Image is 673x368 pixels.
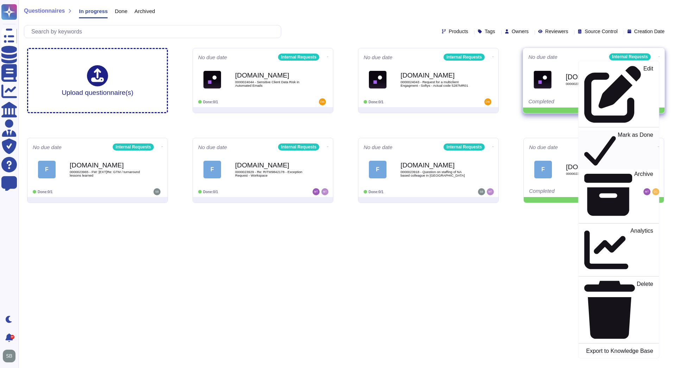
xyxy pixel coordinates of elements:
img: Logo [369,71,386,88]
span: 0000023929 - Re: RITM9842178 - Exception Request - Workspace [235,170,306,177]
div: Internal Requests [278,143,319,151]
span: No due date [528,54,558,60]
div: F [203,161,221,178]
a: Analytics [579,226,659,274]
span: Tags [485,29,495,34]
b: [DOMAIN_NAME] [70,162,140,168]
img: Logo [203,71,221,88]
span: Done: 0/1 [369,190,383,194]
div: Completed [528,99,616,106]
b: [DOMAIN_NAME] [566,164,636,170]
div: F [534,161,552,178]
a: Mark as Done [579,130,659,169]
img: user [487,188,494,195]
img: user [321,188,328,195]
b: [DOMAIN_NAME] [235,72,306,79]
b: [DOMAIN_NAME] [401,162,471,168]
p: Mark as Done [618,132,653,168]
div: Completed [529,188,615,195]
img: user [313,188,320,195]
span: 0000023773 - TOR Holiday Party Theme [566,172,636,176]
a: Edit [579,64,659,124]
span: Reviewers [545,29,568,34]
span: 0000024044 - Sensitive Client Data Risk in Automated Emails [235,80,306,87]
div: F [38,161,56,178]
img: user [478,188,485,195]
span: No due date [198,55,227,60]
b: [DOMAIN_NAME] [235,162,306,168]
div: Internal Requests [113,143,154,151]
span: No due date [364,55,392,60]
img: user [484,98,491,105]
span: No due date [198,145,227,150]
img: Logo [534,70,552,88]
span: Owners [512,29,529,34]
span: No due date [33,145,62,150]
button: user [1,348,20,364]
span: Done [115,8,127,14]
p: Archive [634,171,653,219]
span: Creation Date [634,29,665,34]
span: 0000023918 - Question on staffing of NA based colleague in [GEOGRAPHIC_DATA] [401,170,471,177]
span: Source Control [585,29,617,34]
a: Delete [579,280,659,340]
div: F [369,161,386,178]
b: [DOMAIN_NAME] [401,72,471,79]
img: user [3,350,15,362]
div: 9+ [10,335,14,339]
span: No due date [529,145,558,150]
span: Done: 0/1 [203,100,218,104]
span: 0000023883 - FW: Negative media clarification [566,82,637,86]
span: Archived [134,8,155,14]
div: Internal Requests [444,54,485,61]
a: Archive [579,169,659,220]
span: In progress [79,8,108,14]
p: Analytics [630,228,653,272]
div: Internal Requests [444,143,485,151]
span: No due date [364,145,392,150]
p: Delete [637,281,653,339]
p: Edit [643,66,653,123]
input: Search by keywords [28,25,281,38]
span: Questionnaires [24,8,65,14]
img: user [643,188,650,195]
span: Done: 0/1 [203,190,218,194]
img: user [153,188,161,195]
div: Internal Requests [609,53,651,60]
img: user [319,98,326,105]
span: Products [449,29,468,34]
b: [DOMAIN_NAME] [566,73,637,80]
img: user [652,188,659,195]
span: 0000023965 - FW: [EXT]Re: GTM / turnaround lessons learned [70,170,140,177]
p: Export to Knowledge Base [586,348,653,354]
span: 0000024043 - Request for a multiclient Engagment - Softys - Actual code 5287MR01 [401,80,471,87]
span: Done: 0/1 [369,100,383,104]
div: Internal Requests [278,54,319,61]
div: Upload questionnaire(s) [62,65,133,96]
span: Done: 0/1 [38,190,52,194]
a: Export to Knowledge Base [579,346,659,355]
